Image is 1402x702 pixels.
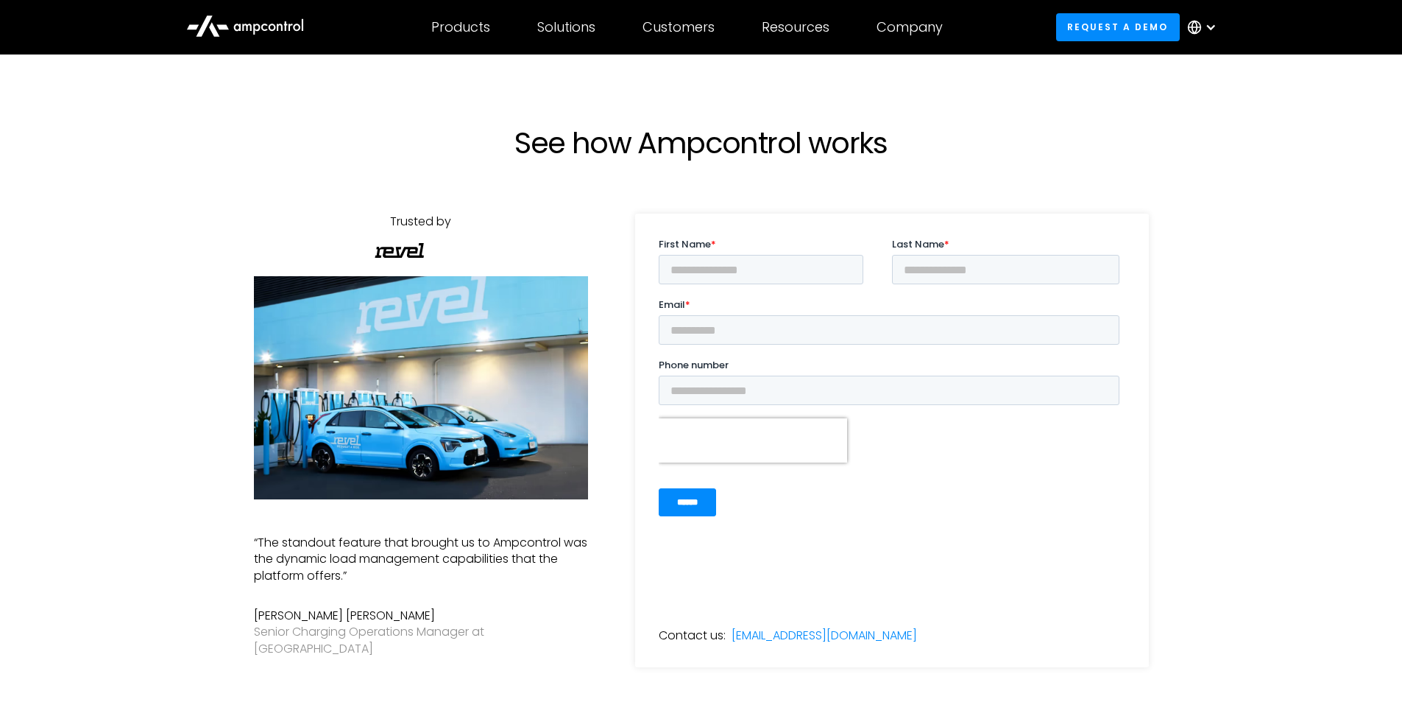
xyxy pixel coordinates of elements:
[659,628,726,644] div: Contact us:
[877,19,943,35] div: Company
[732,628,917,644] a: [EMAIL_ADDRESS][DOMAIN_NAME]
[431,19,490,35] div: Products
[642,19,715,35] div: Customers
[762,19,829,35] div: Resources
[378,125,1025,161] h1: See how Ampcontrol works
[537,19,595,35] div: Solutions
[659,237,1125,569] iframe: Form 0
[1056,13,1180,41] a: Request a demo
